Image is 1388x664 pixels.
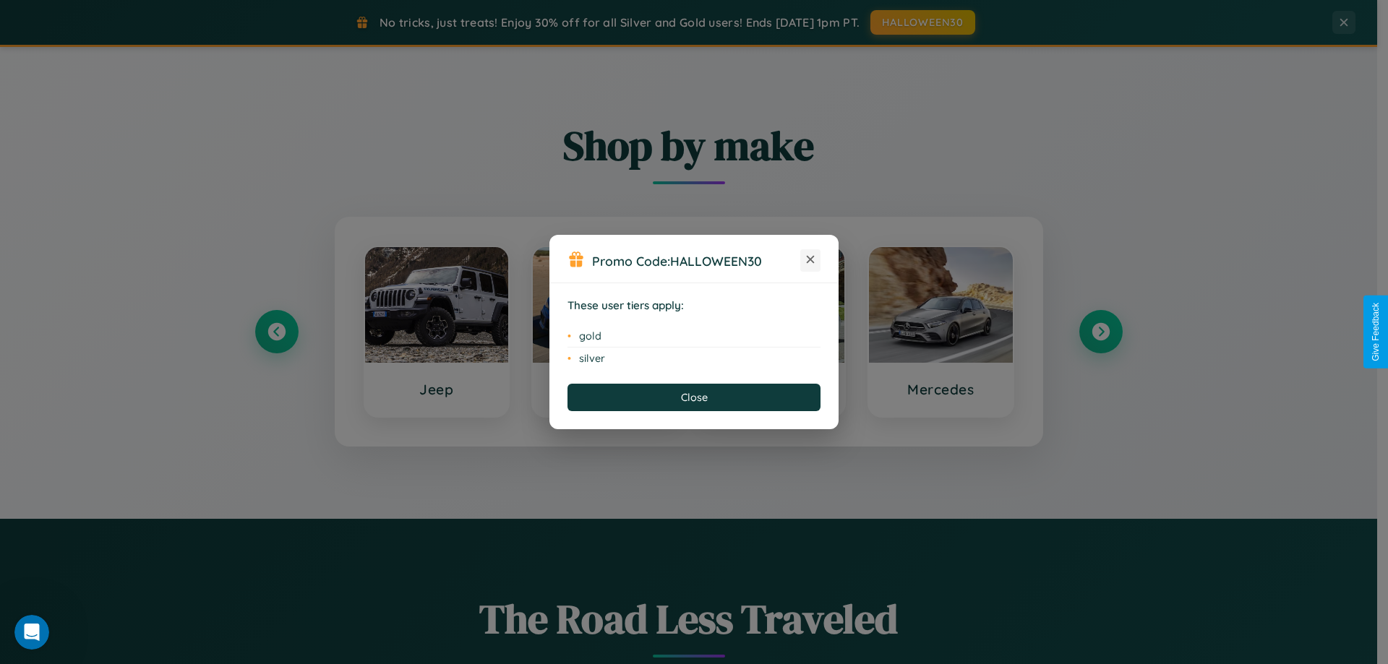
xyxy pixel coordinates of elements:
div: Give Feedback [1371,303,1381,361]
button: Close [567,384,821,411]
iframe: Intercom live chat [14,615,49,650]
li: silver [567,348,821,369]
li: gold [567,325,821,348]
b: HALLOWEEN30 [670,253,762,269]
h3: Promo Code: [592,253,800,269]
strong: These user tiers apply: [567,298,684,312]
